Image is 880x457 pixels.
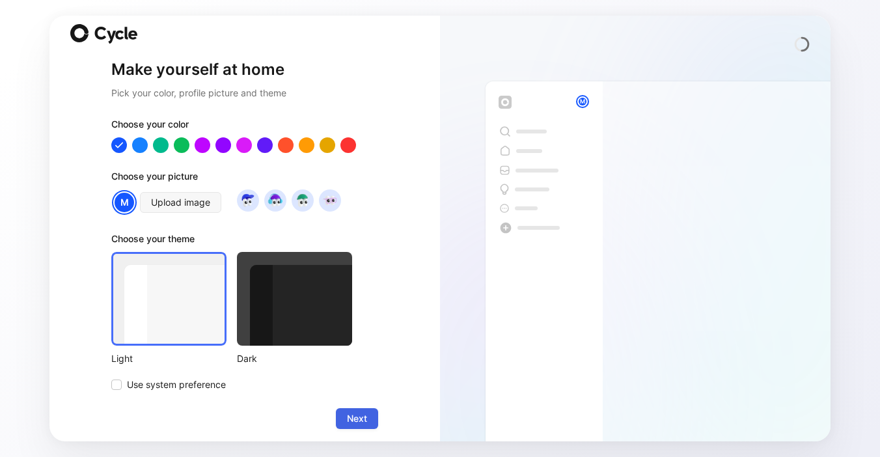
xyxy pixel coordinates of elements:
[111,85,378,101] h2: Pick your color, profile picture and theme
[294,191,311,209] img: avatar
[151,195,210,210] span: Upload image
[111,117,378,137] div: Choose your color
[321,191,338,209] img: avatar
[336,408,378,429] button: Next
[239,191,256,209] img: avatar
[237,351,352,367] div: Dark
[499,96,512,109] img: workspace-default-logo-wX5zAyuM.png
[127,377,226,393] span: Use system preference
[111,169,378,189] div: Choose your picture
[577,96,588,107] div: M
[111,59,378,80] h1: Make yourself at home
[347,411,367,426] span: Next
[266,191,284,209] img: avatar
[140,192,221,213] button: Upload image
[111,231,352,252] div: Choose your theme
[113,191,135,214] div: M
[111,351,227,367] div: Light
